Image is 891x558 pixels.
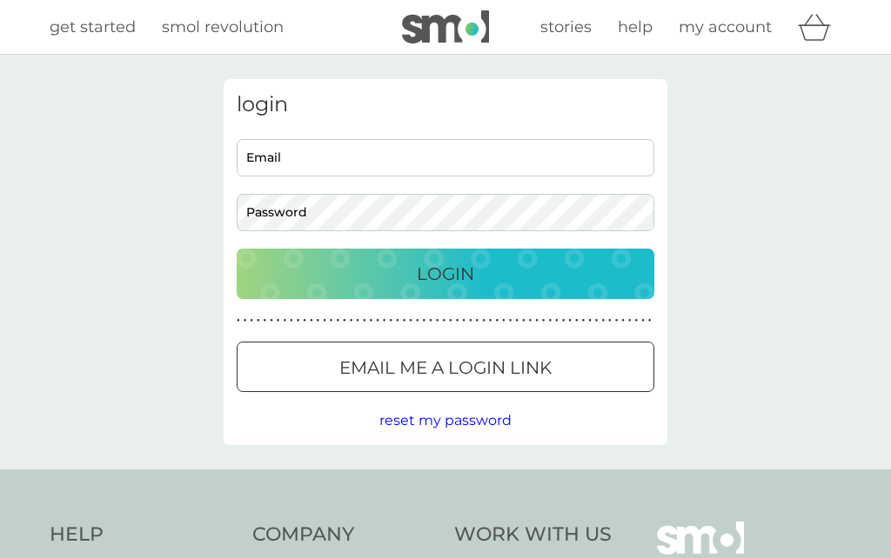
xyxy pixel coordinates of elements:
p: ● [469,316,472,325]
p: ● [423,316,426,325]
h4: Work With Us [454,521,612,548]
button: Email me a login link [237,342,654,392]
p: ● [376,316,379,325]
button: Login [237,249,654,299]
p: Email me a login link [339,354,552,382]
a: help [618,15,653,40]
p: ● [264,316,267,325]
span: my account [679,17,772,37]
p: ● [270,316,273,325]
p: ● [283,316,286,325]
div: basket [798,10,841,44]
h4: Help [50,521,235,548]
p: ● [482,316,486,325]
p: ● [489,316,492,325]
p: ● [409,316,412,325]
p: ● [635,316,639,325]
h4: Company [252,521,438,548]
p: ● [641,316,645,325]
p: ● [621,316,625,325]
p: ● [277,316,280,325]
a: my account [679,15,772,40]
p: ● [608,316,612,325]
p: ● [456,316,459,325]
p: ● [330,316,333,325]
p: ● [515,316,519,325]
p: ● [356,316,359,325]
p: ● [303,316,306,325]
p: ● [383,316,386,325]
p: ● [323,316,326,325]
a: stories [540,15,592,40]
p: ● [628,316,632,325]
p: ● [568,316,572,325]
p: ● [555,316,559,325]
p: ● [588,316,592,325]
p: ● [522,316,526,325]
p: ● [317,316,320,325]
p: ● [336,316,339,325]
p: ● [502,316,506,325]
span: stories [540,17,592,37]
p: ● [310,316,313,325]
h3: login [237,92,654,117]
p: ● [529,316,533,325]
p: ● [476,316,479,325]
p: ● [449,316,452,325]
span: reset my password [379,412,512,428]
p: ● [601,316,605,325]
p: ● [343,316,346,325]
span: smol revolution [162,17,284,37]
p: ● [615,316,619,325]
a: smol revolution [162,15,284,40]
p: ● [582,316,586,325]
p: ● [370,316,373,325]
p: ● [350,316,353,325]
p: ● [244,316,247,325]
span: get started [50,17,136,37]
a: get started [50,15,136,40]
p: ● [290,316,293,325]
p: ● [595,316,599,325]
p: ● [495,316,499,325]
p: ● [297,316,300,325]
p: ● [363,316,366,325]
p: ● [442,316,445,325]
p: ● [429,316,432,325]
button: reset my password [379,409,512,432]
p: ● [648,316,652,325]
p: ● [250,316,253,325]
p: ● [509,316,512,325]
p: ● [548,316,552,325]
p: ● [535,316,539,325]
img: smol [402,10,489,43]
p: ● [396,316,399,325]
p: ● [237,316,240,325]
p: ● [389,316,392,325]
p: ● [416,316,419,325]
p: ● [403,316,406,325]
p: ● [542,316,546,325]
p: ● [257,316,260,325]
p: ● [462,316,466,325]
p: ● [575,316,579,325]
span: help [618,17,653,37]
p: ● [562,316,566,325]
p: ● [436,316,439,325]
p: Login [417,260,474,288]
